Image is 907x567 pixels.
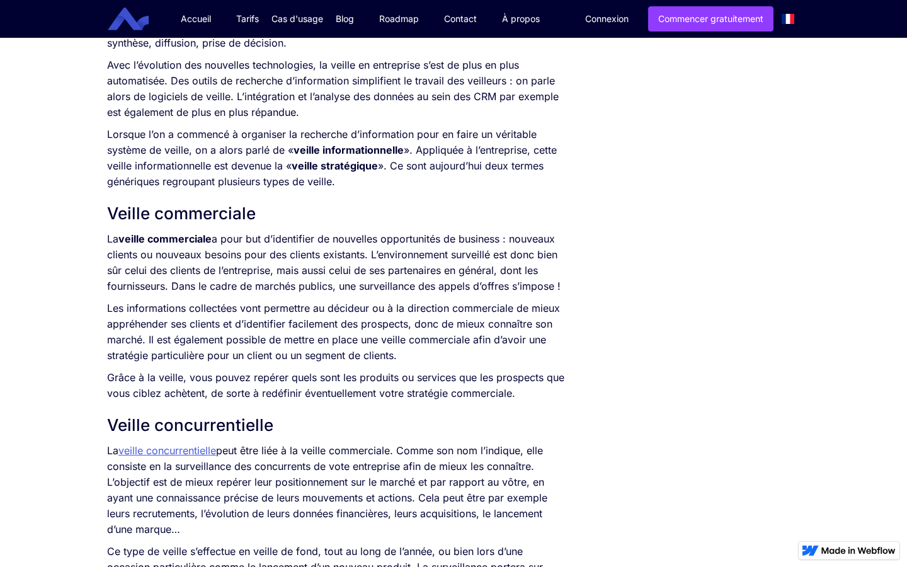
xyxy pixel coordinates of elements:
a: home [117,8,158,31]
a: veille concurrentielle [118,444,216,457]
p: La a pour but d’identifier de nouvelles opportunités de business : nouveaux clients ou nouveaux b... [107,231,565,294]
strong: veille informationnelle [294,144,404,156]
a: Connexion [576,7,638,31]
strong: veille commerciale [118,232,212,245]
p: Grâce à la veille, vous pouvez repérer quels sont les produits ou services que les prospects que ... [107,370,565,401]
div: Cas d'usage [271,13,323,25]
p: La peut être liée à la veille commerciale. Comme son nom l’indique, elle consiste en la surveilla... [107,443,565,537]
a: Commencer gratuitement [648,6,773,31]
h2: Veille commerciale [107,202,565,225]
h2: Veille concurrentielle [107,414,565,437]
img: Made in Webflow [821,547,896,554]
strong: veille stratégique [292,159,378,172]
p: Les informations collectées vont permettre au décideur ou à la direction commerciale de mieux app... [107,301,565,364]
p: Avec l’évolution des nouvelles technologies, la veille en entreprise s’est de plus en plus automa... [107,57,565,120]
p: Lorsque l’on a commencé à organiser la recherche d’information pour en faire un véritable système... [107,127,565,190]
